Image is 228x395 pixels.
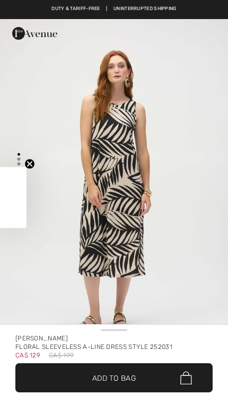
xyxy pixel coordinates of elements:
[24,159,35,169] button: Close teaser
[92,372,136,383] span: Add to Bag
[15,334,213,343] div: [PERSON_NAME]
[49,351,74,360] span: CA$ 199
[12,29,57,38] a: 1ère Avenue
[15,363,213,392] button: Add to Bag
[15,343,213,351] div: Floral Sleeveless A-line Dress Style 252031
[15,348,40,359] span: CA$ 129
[12,27,57,40] img: 1ère Avenue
